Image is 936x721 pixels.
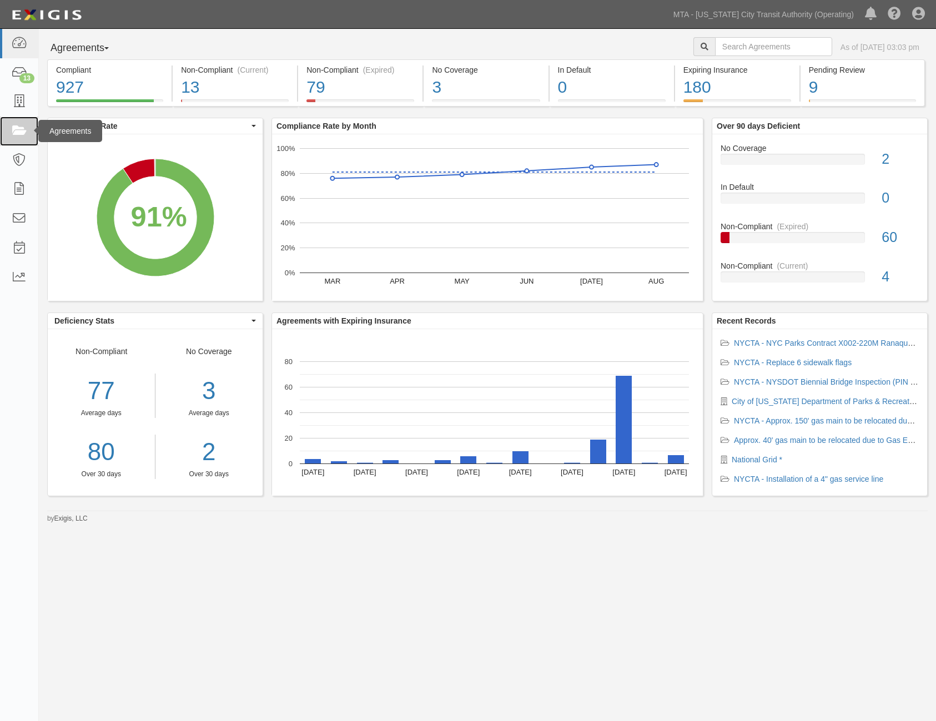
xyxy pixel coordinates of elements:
a: Expiring Insurance180 [675,99,799,108]
svg: A chart. [272,134,703,301]
text: 60 [285,383,293,391]
button: Compliance Rate [48,118,263,134]
div: Non-Compliant [712,221,927,232]
text: 20 [285,434,293,442]
i: Help Center - Complianz [888,8,901,21]
div: 60 [873,228,927,248]
div: In Default [712,181,927,193]
a: In Default0 [721,181,919,221]
b: Agreements with Expiring Insurance [276,316,411,325]
a: In Default0 [550,99,674,108]
div: Over 30 days [48,470,155,479]
a: Exigis, LLC [54,515,88,522]
text: 40% [280,219,295,227]
a: Pending Review9 [801,99,925,108]
div: 3 [432,75,540,99]
div: 9 [809,75,916,99]
text: JUN [520,277,534,285]
img: logo-5460c22ac91f19d4615b14bd174203de0afe785f0fc80cf4dbbc73dc1793850b.png [8,5,85,25]
a: Non-Compliant(Current)13 [173,99,297,108]
div: (Expired) [363,64,395,75]
div: 2 [873,149,927,169]
a: 2 [164,435,255,470]
text: [DATE] [612,468,635,476]
text: [DATE] [301,468,324,476]
small: by [47,514,88,523]
div: 0 [873,188,927,208]
text: 60% [280,194,295,202]
div: 180 [683,75,791,99]
div: 4 [873,267,927,287]
b: Recent Records [717,316,776,325]
div: Expiring Insurance [683,64,791,75]
div: Non-Compliant (Expired) [306,64,414,75]
a: No Coverage3 [424,99,548,108]
text: [DATE] [509,468,532,476]
div: (Expired) [777,221,808,232]
svg: A chart. [272,329,703,496]
div: 0 [558,75,666,99]
div: 13 [181,75,289,99]
button: Deficiency Stats [48,313,263,329]
div: Agreements [38,120,102,142]
text: MAY [455,277,470,285]
text: [DATE] [561,468,583,476]
text: [DATE] [354,468,376,476]
div: Over 30 days [164,470,255,479]
div: (Current) [238,64,269,75]
div: 77 [48,374,155,409]
b: Over 90 days Deficient [717,122,800,130]
a: NYCTA - Replace 6 sidewalk flags [734,358,852,367]
div: Non-Compliant (Current) [181,64,289,75]
div: Average days [164,409,255,418]
a: MTA - [US_STATE] City Transit Authority (Operating) [668,3,859,26]
a: City of [US_STATE] Department of Parks & Recreation [732,397,920,406]
text: [DATE] [405,468,428,476]
div: Compliant [56,64,163,75]
text: 20% [280,244,295,252]
a: 80 [48,435,155,470]
a: Compliant927 [47,99,172,108]
span: Deficiency Stats [54,315,249,326]
div: 13 [19,73,34,83]
input: Search Agreements [715,37,832,56]
div: (Current) [777,260,808,271]
a: Non-Compliant(Expired)60 [721,221,919,260]
text: [DATE] [665,468,687,476]
div: Non-Compliant [712,260,927,271]
text: MAR [324,277,340,285]
a: National Grid * [732,455,782,464]
div: No Coverage [155,346,263,479]
a: Non-Compliant(Current)4 [721,260,919,291]
div: 927 [56,75,163,99]
button: Agreements [47,37,130,59]
a: No Coverage2 [721,143,919,182]
a: NYCTA - Installation of a 4" gas service line [734,475,883,483]
div: Average days [48,409,155,418]
div: Pending Review [809,64,916,75]
b: Compliance Rate by Month [276,122,376,130]
text: [DATE] [457,468,480,476]
span: Compliance Rate [54,120,249,132]
text: 0 [289,460,293,468]
div: 79 [306,75,414,99]
div: 91% [131,197,187,237]
text: AUG [648,277,664,285]
text: 100% [276,144,295,153]
div: Non-Compliant [48,346,155,479]
div: As of [DATE] 03:03 pm [841,42,919,53]
div: In Default [558,64,666,75]
div: No Coverage [712,143,927,154]
text: 40 [285,409,293,417]
text: 80 [285,357,293,366]
svg: A chart. [48,134,263,301]
div: No Coverage [432,64,540,75]
text: APR [390,277,405,285]
text: 80% [280,169,295,178]
div: 3 [164,374,255,409]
